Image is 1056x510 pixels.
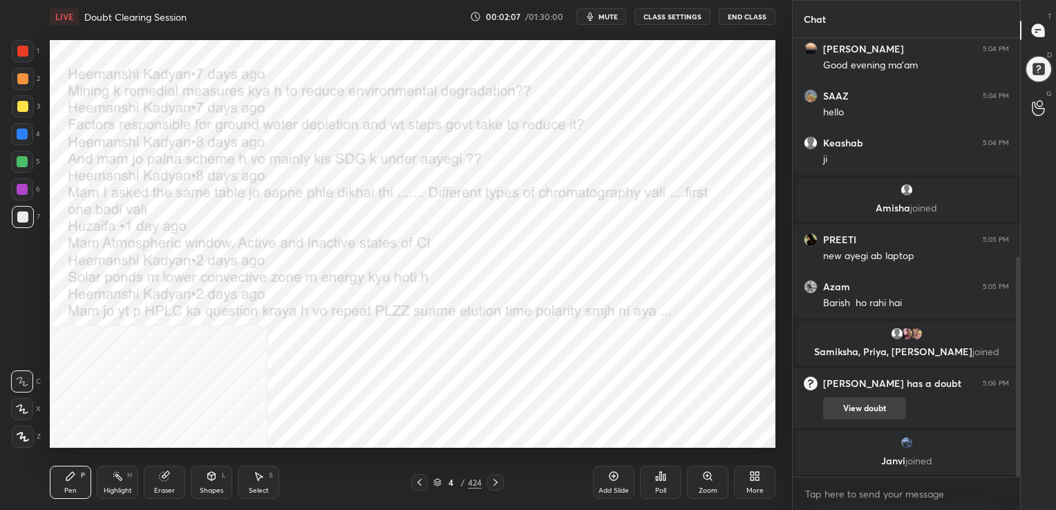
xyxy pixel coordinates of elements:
img: 3 [804,89,818,103]
h6: [PERSON_NAME] has a doubt [823,377,961,390]
div: 2 [12,68,40,90]
p: Chat [793,1,837,37]
div: S [269,472,273,479]
img: 975d8f80c7b7480790a58a61b4a474ae.jpg [804,233,818,247]
div: C [11,370,41,393]
h6: [PERSON_NAME] [823,43,904,55]
p: D [1047,50,1052,60]
button: CLASS SETTINGS [634,8,710,25]
p: T [1048,11,1052,21]
div: 5 [11,151,40,173]
div: H [127,472,132,479]
div: 6 [11,178,40,200]
p: G [1046,88,1052,99]
div: 5:05 PM [983,283,1009,291]
h6: SAAZ [823,90,849,102]
img: b07bad8ed58b43789efcbb4f6eada76a.jpg [804,280,818,294]
div: 4 [444,478,458,487]
div: grid [793,38,1020,478]
div: 5:06 PM [983,379,1009,388]
p: Samiksha, Priya, [PERSON_NAME] [804,346,1008,357]
div: Add Slide [598,487,629,494]
img: default.png [804,136,818,150]
button: mute [576,8,626,25]
div: L [222,472,226,479]
h6: Keashab [823,137,863,149]
div: 5:04 PM [983,92,1009,100]
img: 7ff31d1bf61a4f1b82b557c5ca11f165.jpg [909,327,923,341]
div: 5:04 PM [983,139,1009,147]
img: 4fdd0ca1688442a6a20a48bda4549994.jpg [900,327,914,341]
div: Poll [655,487,666,494]
div: 424 [468,476,482,489]
button: View doubt [823,397,906,419]
div: X [11,398,41,420]
p: Janvi [804,455,1008,466]
img: 3 [900,436,914,450]
div: Shapes [200,487,223,494]
div: hello [823,106,1009,120]
p: Amisha [804,202,1008,214]
span: mute [598,12,618,21]
div: Z [12,426,41,448]
div: Barish ho rahi hai [823,296,1009,310]
h4: Doubt Clearing Session [84,10,187,23]
div: 1 [12,40,39,62]
h6: Azam [823,281,850,293]
div: 4 [11,123,40,145]
div: P [81,472,85,479]
div: Pen [64,487,77,494]
div: Highlight [104,487,132,494]
img: default.png [890,327,904,341]
img: 2804aac1ab454fe8a39fe3419ca3d99f.86503929_3 [804,42,818,56]
div: 7 [12,206,40,228]
div: 3 [12,95,40,117]
span: joined [910,201,937,214]
div: Select [249,487,269,494]
div: new ayegi ab laptop [823,249,1009,263]
div: More [746,487,764,494]
div: 5:04 PM [983,45,1009,53]
h6: PREETI [823,234,856,246]
div: Eraser [154,487,175,494]
div: LIVE [50,8,79,25]
div: / [461,478,465,487]
span: joined [972,345,999,358]
div: Zoom [699,487,717,494]
div: ji [823,153,1009,167]
div: 5:05 PM [983,236,1009,244]
span: joined [905,454,932,467]
img: default.png [900,183,914,197]
div: Good evening ma'am [823,59,1009,73]
button: End Class [719,8,775,25]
